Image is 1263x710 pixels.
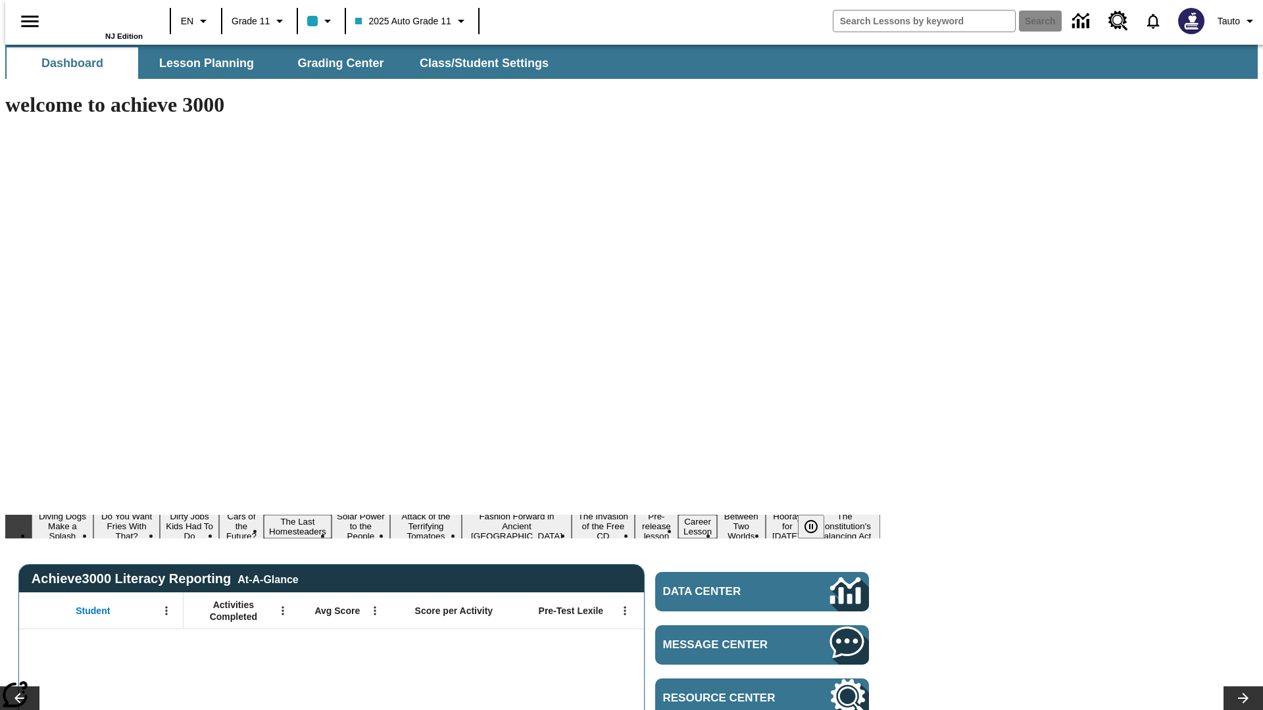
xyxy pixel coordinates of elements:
[297,56,384,71] span: Grading Center
[572,509,635,543] button: Slide 9 The Invasion of the Free CD
[798,515,837,538] div: Pause
[160,509,218,543] button: Slide 3 Dirty Jobs Kids Had To Do
[415,605,493,617] span: Score per Activity
[678,515,717,538] button: Slide 11 Career Lesson
[717,509,765,543] button: Slide 12 Between Two Worlds
[237,571,298,586] div: At-A-Glance
[93,509,161,543] button: Slide 2 Do You Want Fries With That?
[5,45,1258,79] div: SubNavbar
[57,6,143,32] a: Home
[264,515,332,538] button: Slide 5 The Last Homesteaders
[809,509,880,543] button: Slide 14 The Constitution's Balancing Act
[635,509,678,543] button: Slide 10 Pre-release lesson
[655,625,869,665] a: Message Center
[1224,686,1263,710] button: Lesson carousel, Next
[663,638,791,651] span: Message Center
[226,9,293,33] button: Grade: Grade 11, Select a grade
[314,605,360,617] span: Avg Score
[181,14,193,28] span: EN
[539,605,604,617] span: Pre-Test Lexile
[159,56,254,71] span: Lesson Planning
[798,515,824,538] button: Pause
[355,14,451,28] span: 2025 Auto Grade 11
[663,692,791,705] span: Resource Center
[1170,4,1212,38] button: Select a new avatar
[390,509,462,543] button: Slide 7 Attack of the Terrifying Tomatoes
[1064,3,1101,39] a: Data Center
[1178,8,1204,34] img: Avatar
[57,5,143,40] div: Home
[302,9,341,33] button: Class color is light blue. Change class color
[105,32,143,40] span: NJ Edition
[350,9,474,33] button: Class: 2025 Auto Grade 11, Select your class
[663,585,786,598] span: Data Center
[190,599,277,623] span: Activities Completed
[175,9,217,33] button: Language: EN, Select a language
[833,11,1015,32] input: search field
[5,93,880,117] h1: welcome to achieve 3000
[232,14,270,28] span: Grade 11
[275,47,407,79] button: Grading Center
[32,509,93,543] button: Slide 1 Diving Dogs Make a Splash
[273,601,293,621] button: Open Menu
[365,601,385,621] button: Open Menu
[615,601,635,621] button: Open Menu
[41,56,103,71] span: Dashboard
[11,2,49,41] button: Open side menu
[1218,14,1240,28] span: Tauto
[1136,4,1170,38] a: Notifications
[655,572,869,611] a: Data Center
[219,509,264,543] button: Slide 4 Cars of the Future?
[462,509,572,543] button: Slide 8 Fashion Forward in Ancient Rome
[141,47,272,79] button: Lesson Planning
[409,47,559,79] button: Class/Student Settings
[76,605,110,617] span: Student
[32,571,299,586] span: Achieve3000 Literacy Reporting
[1212,9,1263,33] button: Profile/Settings
[5,47,560,79] div: SubNavbar
[766,509,810,543] button: Slide 13 Hooray for Constitution Day!
[420,56,549,71] span: Class/Student Settings
[157,601,176,621] button: Open Menu
[332,509,390,543] button: Slide 6 Solar Power to the People
[7,47,138,79] button: Dashboard
[1101,3,1136,39] a: Resource Center, Will open in new tab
